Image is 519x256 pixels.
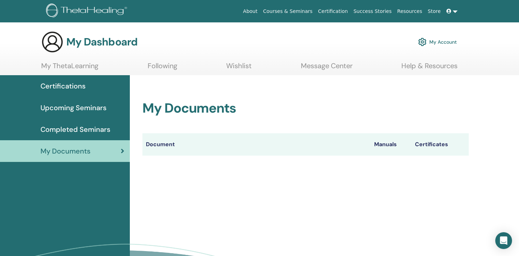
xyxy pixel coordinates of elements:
span: Certifications [40,81,86,91]
span: Upcoming Seminars [40,102,106,113]
a: Message Center [301,62,353,75]
h2: My Documents [142,100,469,116]
div: Open Intercom Messenger [495,232,512,249]
a: My ThetaLearning [41,62,98,75]
a: Help & Resources [401,62,458,75]
a: My Account [418,34,457,50]
a: Certification [315,5,350,18]
img: logo.png [46,3,129,19]
span: Completed Seminars [40,124,110,135]
a: Success Stories [351,5,394,18]
h3: My Dashboard [66,36,138,48]
th: Document [142,133,371,156]
span: My Documents [40,146,90,156]
a: About [240,5,260,18]
a: Following [148,62,177,75]
th: Manuals [371,133,412,156]
img: cog.svg [418,36,427,48]
img: generic-user-icon.jpg [41,31,64,53]
a: Store [425,5,444,18]
th: Certificates [412,133,469,156]
a: Wishlist [226,62,252,75]
a: Courses & Seminars [260,5,316,18]
a: Resources [394,5,425,18]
